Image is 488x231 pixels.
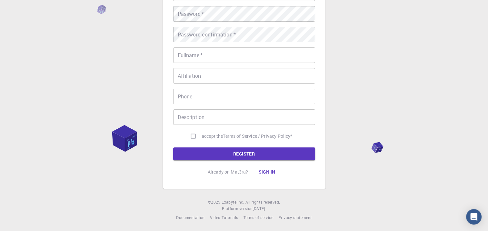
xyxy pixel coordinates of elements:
p: Terms of Service / Privacy Policy * [223,133,292,139]
a: Terms of Service / Privacy Policy* [223,133,292,139]
span: Privacy statement [278,215,312,220]
button: Sign in [253,166,280,178]
span: Video Tutorials [210,215,238,220]
a: Terms of service [243,215,273,221]
a: Exabyte Inc. [222,199,244,206]
span: © 2025 [208,199,222,206]
span: Exabyte Inc. [222,199,244,205]
div: Open Intercom Messenger [466,209,482,225]
a: [DATE]. [253,206,266,212]
span: [DATE] . [253,206,266,211]
p: Already on Mat3ra? [208,169,248,175]
span: All rights reserved. [245,199,280,206]
a: Privacy statement [278,215,312,221]
a: Documentation [176,215,204,221]
span: I accept the [199,133,223,139]
span: Terms of service [243,215,273,220]
a: Video Tutorials [210,215,238,221]
button: REGISTER [173,147,315,160]
span: Documentation [176,215,204,220]
span: Platform version [222,206,253,212]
